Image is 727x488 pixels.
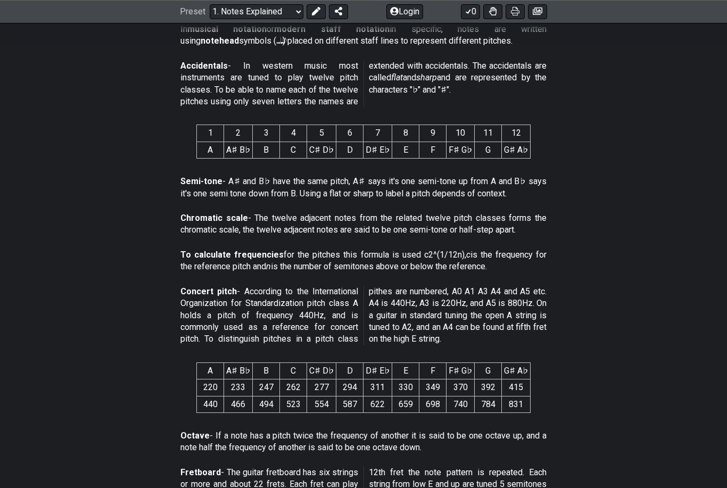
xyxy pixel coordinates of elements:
td: 370 [447,380,475,396]
td: E [392,142,419,159]
td: G♯ A♭ [502,142,531,159]
td: 698 [419,396,447,413]
button: Toggle Dexterity for all fretkits [483,4,502,19]
select: Preset [210,4,303,19]
td: F [419,142,447,159]
th: A♯ B♭ [224,363,253,379]
td: A [197,142,224,159]
td: D♯ E♭ [363,142,392,159]
td: 247 [253,380,280,396]
p: - According to the International Organization for Standardization pitch class A holds a pitch of ... [180,286,547,346]
th: D♯ E♭ [363,363,392,379]
td: 349 [419,380,447,396]
td: 220 [197,380,224,396]
th: 4 [280,126,307,142]
th: 12 [502,126,531,142]
em: sharp [416,73,437,83]
th: C [280,363,307,379]
button: Print [506,4,525,19]
button: Share Preset [329,4,348,19]
button: 0 [461,4,480,19]
td: 415 [502,380,531,396]
strong: To calculate frequencies [180,250,284,260]
td: 330 [392,380,419,396]
td: 233 [224,380,253,396]
td: F♯ G♭ [447,142,475,159]
th: E [392,363,419,379]
th: 9 [419,126,447,142]
td: 494 [253,396,280,413]
td: C [280,142,307,159]
td: 311 [363,380,392,396]
strong: Fretboard [180,468,221,478]
td: A♯ B♭ [224,142,253,159]
button: Edit Preset [307,4,326,19]
td: 294 [336,380,363,396]
th: G♯ A♭ [502,363,531,379]
strong: Octave [180,431,210,441]
strong: Chromatic scale [180,213,248,224]
th: F [419,363,447,379]
td: G [475,142,502,159]
th: 10 [447,126,475,142]
strong: musical notation [187,24,267,35]
td: 587 [336,396,363,413]
th: A [197,363,224,379]
td: 392 [475,380,502,396]
p: - In western music most instruments are tuned to play twelve pitch classes. To be able to name ea... [180,61,547,109]
strong: modern staff notation [274,24,390,35]
span: Preset [180,7,205,17]
td: 262 [280,380,307,396]
th: 6 [336,126,363,142]
th: D [336,363,363,379]
td: 277 [307,380,336,396]
strong: Semi-tone [180,177,222,187]
em: n [266,262,271,272]
td: D [336,142,363,159]
th: C♯ D♭ [307,363,336,379]
em: c [466,250,470,260]
p: - The twelve adjacent notes from the related twelve pitch classes forms the chromatic scale, the ... [180,213,547,237]
strong: Concert pitch [180,287,237,297]
td: 659 [392,396,419,413]
td: 523 [280,396,307,413]
th: F♯ G♭ [447,363,475,379]
th: 11 [475,126,502,142]
p: - A♯ and B♭ have the same pitch, A♯ says it's one semi-tone up from A and B♭ says it's one semi t... [180,176,547,200]
td: B [253,142,280,159]
td: 554 [307,396,336,413]
td: 831 [502,396,531,413]
td: C♯ D♭ [307,142,336,159]
strong: notehead [201,36,239,46]
th: 7 [363,126,392,142]
p: In or in specific, notes are written using symbols (𝅝 𝅗𝅥 𝅘𝅥 𝅘𝅥𝅮) placed on different staff lines to r... [180,24,547,48]
th: B [253,363,280,379]
th: G [475,363,502,379]
th: 8 [392,126,419,142]
p: for the pitches this formula is used c2^(1/12n), is the frequency for the reference pitch and is ... [180,250,547,274]
td: 784 [475,396,502,413]
button: Login [386,4,423,19]
th: 3 [253,126,280,142]
button: Create image [528,4,547,19]
em: flat [391,73,403,83]
th: 2 [224,126,253,142]
th: 1 [197,126,224,142]
th: 5 [307,126,336,142]
td: 740 [447,396,475,413]
strong: Accidentals [180,61,228,71]
p: - If a note has a pitch twice the frequency of another it is said to be one octave up, and a note... [180,431,547,454]
td: 622 [363,396,392,413]
td: 466 [224,396,253,413]
td: 440 [197,396,224,413]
